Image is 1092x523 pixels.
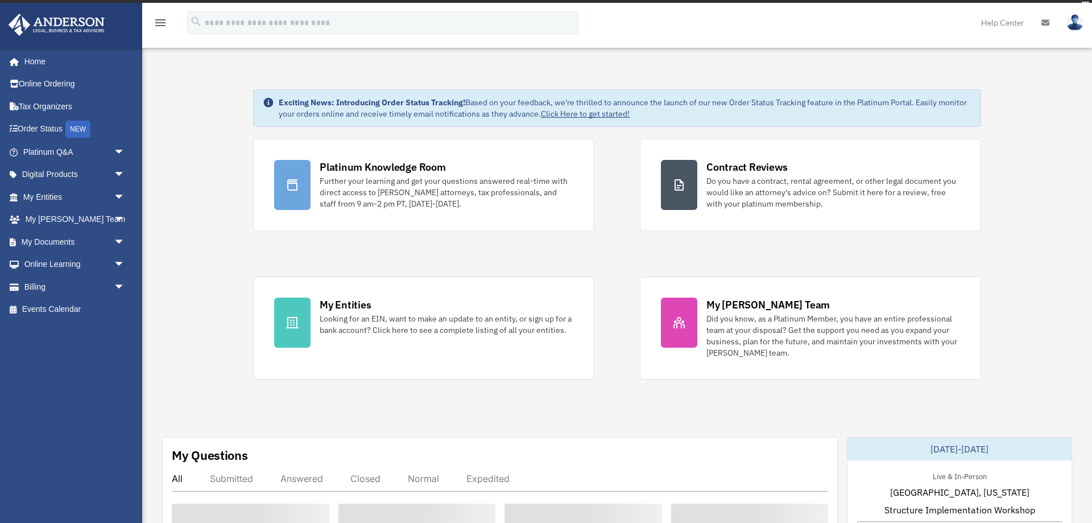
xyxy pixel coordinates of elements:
a: My [PERSON_NAME] Team Did you know, as a Platinum Member, you have an entire professional team at... [640,277,981,380]
a: Online Ordering [8,73,142,96]
a: Digital Productsarrow_drop_down [8,163,142,186]
div: My Questions [172,447,248,464]
div: Platinum Knowledge Room [320,160,446,174]
a: My [PERSON_NAME] Teamarrow_drop_down [8,208,142,231]
div: Live & In-Person [924,470,996,481]
span: arrow_drop_down [114,275,136,299]
div: My Entities [320,298,371,312]
div: Do you have a contract, rental agreement, or other legal document you would like an attorney's ad... [706,175,960,209]
i: menu [154,16,167,30]
div: NEW [65,121,90,138]
span: arrow_drop_down [114,163,136,187]
a: menu [154,20,167,30]
div: Did you know, as a Platinum Member, you have an entire professional team at your disposal? Get th... [706,313,960,359]
span: arrow_drop_down [114,208,136,232]
a: Platinum Knowledge Room Further your learning and get your questions answered real-time with dire... [253,139,594,231]
a: My Entities Looking for an EIN, want to make an update to an entity, or sign up for a bank accoun... [253,277,594,380]
div: [DATE]-[DATE] [847,438,1072,460]
a: My Documentsarrow_drop_down [8,230,142,253]
div: Based on your feedback, we're thrilled to announce the launch of our new Order Status Tracking fe... [279,97,971,120]
a: Contract Reviews Do you have a contract, rental agreement, or other legal document you would like... [640,139,981,231]
div: Answered [280,473,323,484]
a: Order StatusNEW [8,118,142,141]
div: Submitted [210,473,253,484]
a: Billingarrow_drop_down [8,275,142,298]
div: Looking for an EIN, want to make an update to an entity, or sign up for a bank account? Click her... [320,313,573,336]
a: Home [8,50,136,73]
div: Further your learning and get your questions answered real-time with direct access to [PERSON_NAM... [320,175,573,209]
div: Get a chance to win 6 months of Platinum for free just by filling out this [402,3,650,17]
div: Contract Reviews [706,160,788,174]
div: Normal [408,473,439,484]
i: search [190,15,202,28]
a: Platinum Q&Aarrow_drop_down [8,141,142,163]
a: My Entitiesarrow_drop_down [8,186,142,208]
div: My [PERSON_NAME] Team [706,298,830,312]
span: Structure Implementation Workshop [884,503,1035,517]
div: Closed [350,473,380,484]
span: arrow_drop_down [114,253,136,277]
div: All [172,473,183,484]
a: survey [655,3,690,17]
div: close [1082,2,1089,9]
span: arrow_drop_down [114,230,136,254]
img: User Pic [1066,14,1083,31]
span: arrow_drop_down [114,186,136,209]
span: arrow_drop_down [114,141,136,164]
a: Events Calendar [8,298,142,321]
a: Online Learningarrow_drop_down [8,253,142,276]
span: [GEOGRAPHIC_DATA], [US_STATE] [890,485,1029,499]
a: Click Here to get started! [541,109,630,119]
a: Tax Organizers [8,95,142,118]
strong: Exciting News: Introducing Order Status Tracking! [279,97,465,108]
img: Anderson Advisors Platinum Portal [5,14,108,36]
div: Expedited [466,473,510,484]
